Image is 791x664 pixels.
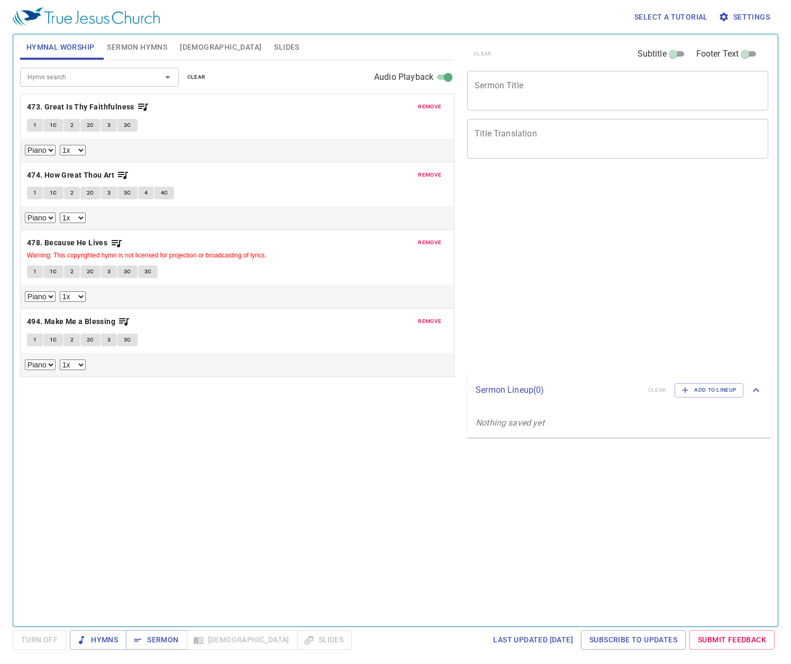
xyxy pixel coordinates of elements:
button: 1C [43,334,63,346]
a: Submit Feedback [689,630,775,650]
span: 1 [33,335,37,345]
button: 3C [117,119,138,132]
span: 2C [87,335,94,345]
button: 2 [64,187,80,199]
button: remove [412,169,448,181]
select: Playback Rate [60,359,86,370]
span: 4C [161,188,168,198]
b: 474. How Great Thou Art [27,169,114,182]
span: 2C [87,121,94,130]
button: Add to Lineup [675,383,743,397]
span: Audio Playback [374,71,433,84]
span: 2 [70,335,74,345]
button: remove [412,236,448,249]
iframe: from-child [463,170,710,369]
button: 473. Great Is Thy Faithfulness [27,100,149,114]
button: 3C [117,334,138,346]
span: 3C [124,335,131,345]
select: Playback Rate [60,291,86,302]
button: 4C [154,187,175,199]
button: 4 [138,187,154,199]
button: 1 [27,334,43,346]
span: Sermon [134,633,178,647]
span: Last updated [DATE] [493,633,573,647]
span: 1C [50,188,57,198]
span: Settings [721,11,770,24]
button: 3C [138,265,158,278]
button: 2 [64,334,80,346]
span: remove [418,238,441,247]
button: 1 [27,119,43,132]
span: 4 [144,188,148,198]
span: 3 [107,188,111,198]
button: 2 [64,119,80,132]
button: 1 [27,187,43,199]
span: 3C [124,188,131,198]
span: 2 [70,121,74,130]
select: Select Track [25,213,56,223]
button: 494. Make Me a Blessing [27,315,131,328]
button: 2 [64,265,80,278]
select: Playback Rate [60,145,86,155]
span: remove [418,317,441,326]
span: remove [418,170,441,180]
span: 3 [107,335,111,345]
button: remove [412,100,448,113]
span: 1C [50,121,57,130]
span: Footer Text [696,48,739,60]
span: 2 [70,267,74,276]
span: Slides [274,41,299,54]
button: 2C [80,265,101,278]
span: 2C [87,267,94,276]
button: 3 [101,187,117,199]
span: 3C [144,267,152,276]
select: Select Track [25,291,56,302]
button: 1C [43,119,63,132]
button: 3 [101,334,117,346]
span: clear [187,72,206,82]
select: Select Track [25,359,56,370]
img: True Jesus Church [13,7,160,26]
i: Nothing saved yet [476,418,544,428]
span: 1 [33,267,37,276]
select: Select Track [25,145,56,155]
span: 1C [50,267,57,276]
button: Sermon [126,630,187,650]
span: Hymns [78,633,118,647]
span: 3 [107,121,111,130]
button: 474. How Great Thou Art [27,169,130,182]
div: Sermon Lineup(0)clearAdd to Lineup [467,373,771,408]
button: Open [160,70,175,85]
button: 478. Because He Lives [27,236,123,250]
button: 2C [80,119,101,132]
button: Hymns [70,630,126,650]
span: 1C [50,335,57,345]
span: Submit Feedback [698,633,766,647]
button: 1C [43,265,63,278]
button: Select a tutorial [630,7,712,27]
span: [DEMOGRAPHIC_DATA] [180,41,261,54]
span: 3C [124,267,131,276]
span: Add to Lineup [681,385,737,395]
button: 3C [117,265,138,278]
small: Warning: This copyrighted hymn is not licensed for projection or broadcasting of lyrics. [27,252,267,259]
button: remove [412,315,448,328]
span: 3 [107,267,111,276]
button: 2C [80,334,101,346]
span: Subscribe to Updates [589,633,677,647]
button: 1C [43,187,63,199]
span: Sermon Hymns [107,41,167,54]
a: Last updated [DATE] [489,630,577,650]
button: 3 [101,119,117,132]
a: Subscribe to Updates [581,630,686,650]
button: Settings [716,7,774,27]
span: 2C [87,188,94,198]
b: 473. Great Is Thy Faithfulness [27,100,134,114]
p: Sermon Lineup ( 0 ) [476,384,640,396]
span: remove [418,102,441,112]
span: Subtitle [638,48,667,60]
span: 2 [70,188,74,198]
span: 1 [33,188,37,198]
b: 478. Because He Lives [27,236,107,250]
button: 3C [117,187,138,199]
